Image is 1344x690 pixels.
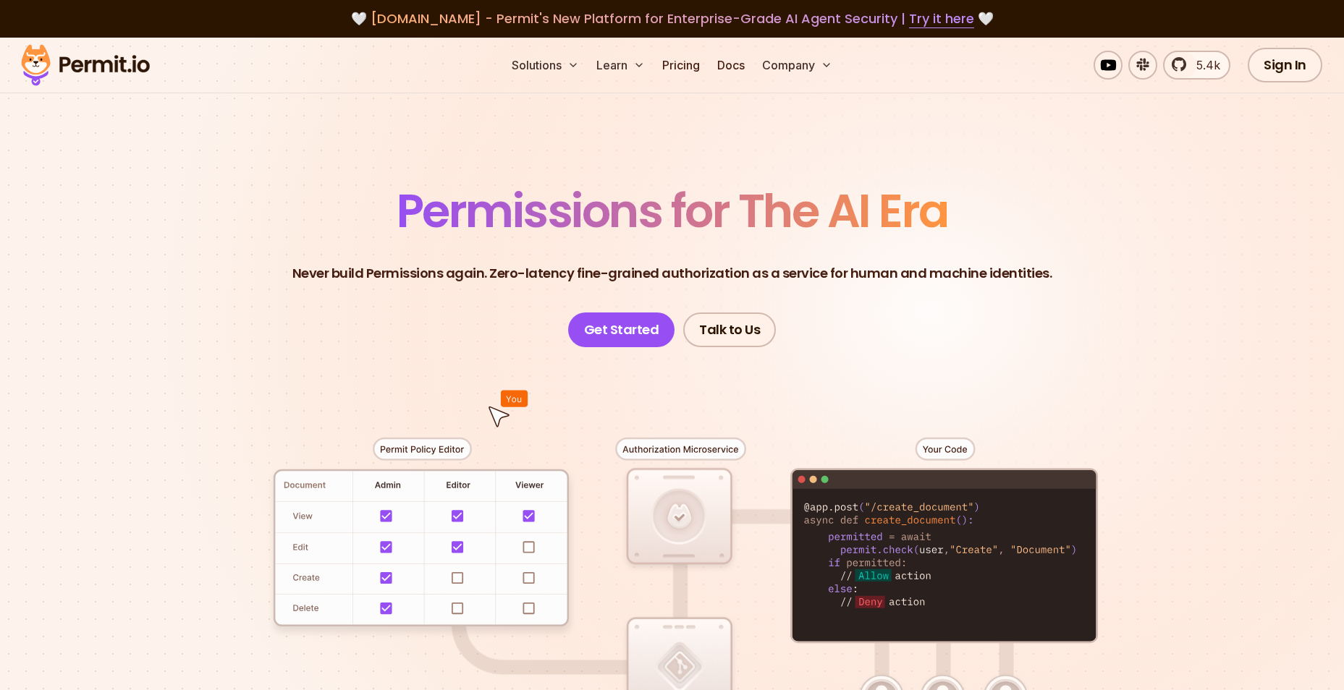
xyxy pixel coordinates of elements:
[591,51,651,80] button: Learn
[1248,48,1322,82] a: Sign In
[756,51,838,80] button: Company
[14,41,156,90] img: Permit logo
[1188,56,1220,74] span: 5.4k
[506,51,585,80] button: Solutions
[568,312,675,347] a: Get Started
[1163,51,1230,80] a: 5.4k
[656,51,706,80] a: Pricing
[397,179,948,243] span: Permissions for The AI Era
[292,263,1052,284] p: Never build Permissions again. Zero-latency fine-grained authorization as a service for human and...
[909,9,974,28] a: Try it here
[683,312,776,347] a: Talk to Us
[711,51,751,80] a: Docs
[371,9,974,27] span: [DOMAIN_NAME] - Permit's New Platform for Enterprise-Grade AI Agent Security |
[35,9,1309,29] div: 🤍 🤍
